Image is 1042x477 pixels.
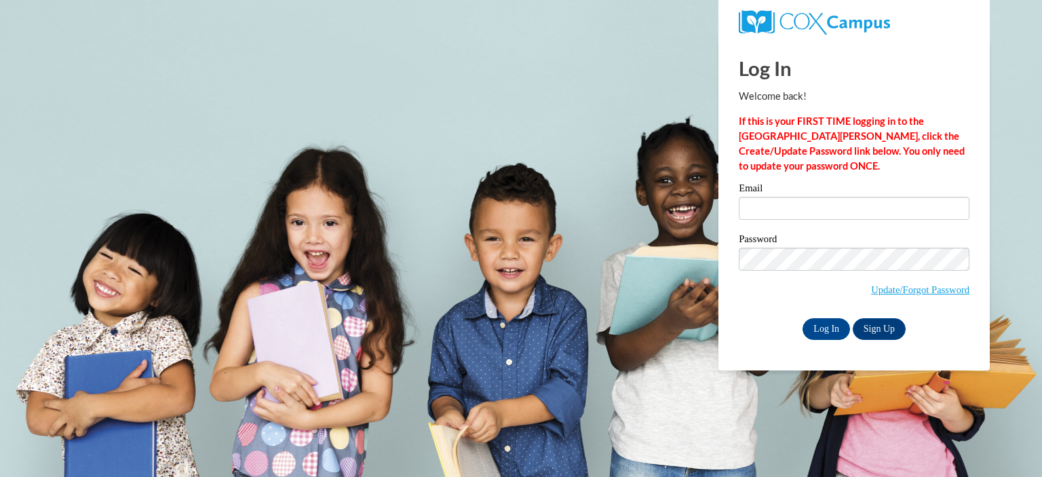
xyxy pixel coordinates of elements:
[803,318,850,340] input: Log In
[739,89,969,104] p: Welcome back!
[739,234,969,248] label: Password
[739,10,890,35] img: COX Campus
[739,54,969,82] h1: Log In
[739,16,890,27] a: COX Campus
[739,115,965,172] strong: If this is your FIRST TIME logging in to the [GEOGRAPHIC_DATA][PERSON_NAME], click the Create/Upd...
[853,318,906,340] a: Sign Up
[739,183,969,197] label: Email
[871,284,969,295] a: Update/Forgot Password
